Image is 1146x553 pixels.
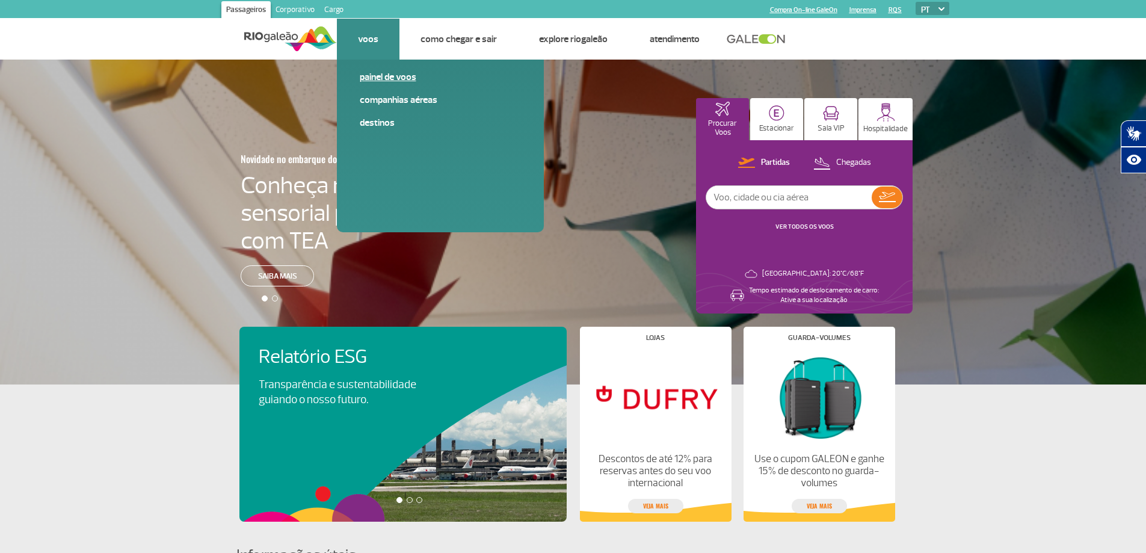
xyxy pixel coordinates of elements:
a: Voos [358,33,378,45]
button: Partidas [735,155,793,171]
button: Chegadas [810,155,875,171]
p: Procurar Voos [702,119,743,137]
a: Cargo [319,1,348,20]
p: Chegadas [836,157,871,168]
a: Atendimento [650,33,700,45]
a: Explore RIOgaleão [539,33,608,45]
p: Hospitalidade [863,125,908,134]
p: Use o cupom GALEON e ganhe 15% de desconto no guarda-volumes [753,453,884,489]
h3: Novidade no embarque doméstico [241,146,442,171]
h4: Conheça nossa sala sensorial para passageiros com TEA [241,171,501,255]
button: Procurar Voos [696,98,749,140]
img: hospitality.svg [876,103,895,122]
a: Corporativo [271,1,319,20]
img: carParkingHome.svg [769,105,784,121]
a: VER TODOS OS VOOS [775,223,834,230]
button: Sala VIP [804,98,857,140]
div: Plugin de acessibilidade da Hand Talk. [1121,120,1146,173]
a: Companhias Aéreas [360,93,521,107]
img: Guarda-volumes [753,351,884,443]
input: Voo, cidade ou cia aérea [706,186,872,209]
a: Passageiros [221,1,271,20]
button: Abrir tradutor de língua de sinais. [1121,120,1146,147]
a: Saiba mais [241,265,314,286]
h4: Relatório ESG [259,346,450,368]
img: airplaneHomeActive.svg [715,102,730,116]
img: vipRoom.svg [823,106,839,121]
a: Painel de voos [360,70,521,84]
button: Abrir recursos assistivos. [1121,147,1146,173]
p: Estacionar [759,124,794,133]
h4: Guarda-volumes [788,335,851,341]
img: Lojas [590,351,721,443]
a: Relatório ESGTransparência e sustentabilidade guiando o nosso futuro. [259,346,547,407]
p: Descontos de até 12% para reservas antes do seu voo internacional [590,453,721,489]
a: veja mais [628,499,683,513]
a: Destinos [360,116,521,129]
button: Hospitalidade [858,98,913,140]
p: Partidas [761,157,790,168]
a: RQS [889,6,902,14]
p: Transparência e sustentabilidade guiando o nosso futuro. [259,377,430,407]
a: Como chegar e sair [421,33,497,45]
a: Imprensa [849,6,876,14]
p: Tempo estimado de deslocamento de carro: Ative a sua localização [749,286,879,305]
p: [GEOGRAPHIC_DATA]: 20°C/68°F [762,269,864,279]
h4: Lojas [646,335,665,341]
button: VER TODOS OS VOOS [772,222,837,232]
p: Sala VIP [818,124,845,133]
a: veja mais [792,499,847,513]
a: Compra On-line GaleOn [770,6,837,14]
button: Estacionar [750,98,803,140]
